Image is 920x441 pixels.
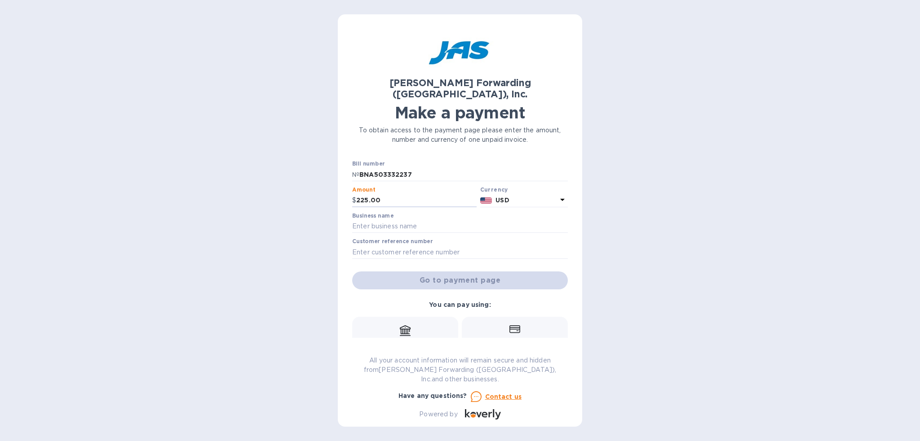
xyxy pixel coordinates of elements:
[352,170,359,179] p: №
[352,126,568,144] p: To obtain access to the payment page please enter the amount, number and currency of one unpaid i...
[480,186,508,193] b: Currency
[352,356,568,384] p: All your account information will remain secure and hidden from [PERSON_NAME] Forwarding ([GEOGRA...
[352,162,385,167] label: Bill number
[359,168,568,181] input: Enter bill number
[485,393,522,400] u: Contact us
[352,239,433,245] label: Customer reference number
[389,77,531,100] b: [PERSON_NAME] Forwarding ([GEOGRAPHIC_DATA]), Inc.
[352,245,568,259] input: Enter customer reference number
[495,196,509,204] b: USD
[429,301,491,308] b: You can pay using:
[352,103,568,122] h1: Make a payment
[352,220,568,233] input: Enter business name
[356,194,477,207] input: 0.00
[352,213,394,218] label: Business name
[352,196,356,205] p: $
[398,392,467,399] b: Have any questions?
[352,187,375,192] label: Amount
[480,197,492,204] img: USD
[419,410,457,419] p: Powered by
